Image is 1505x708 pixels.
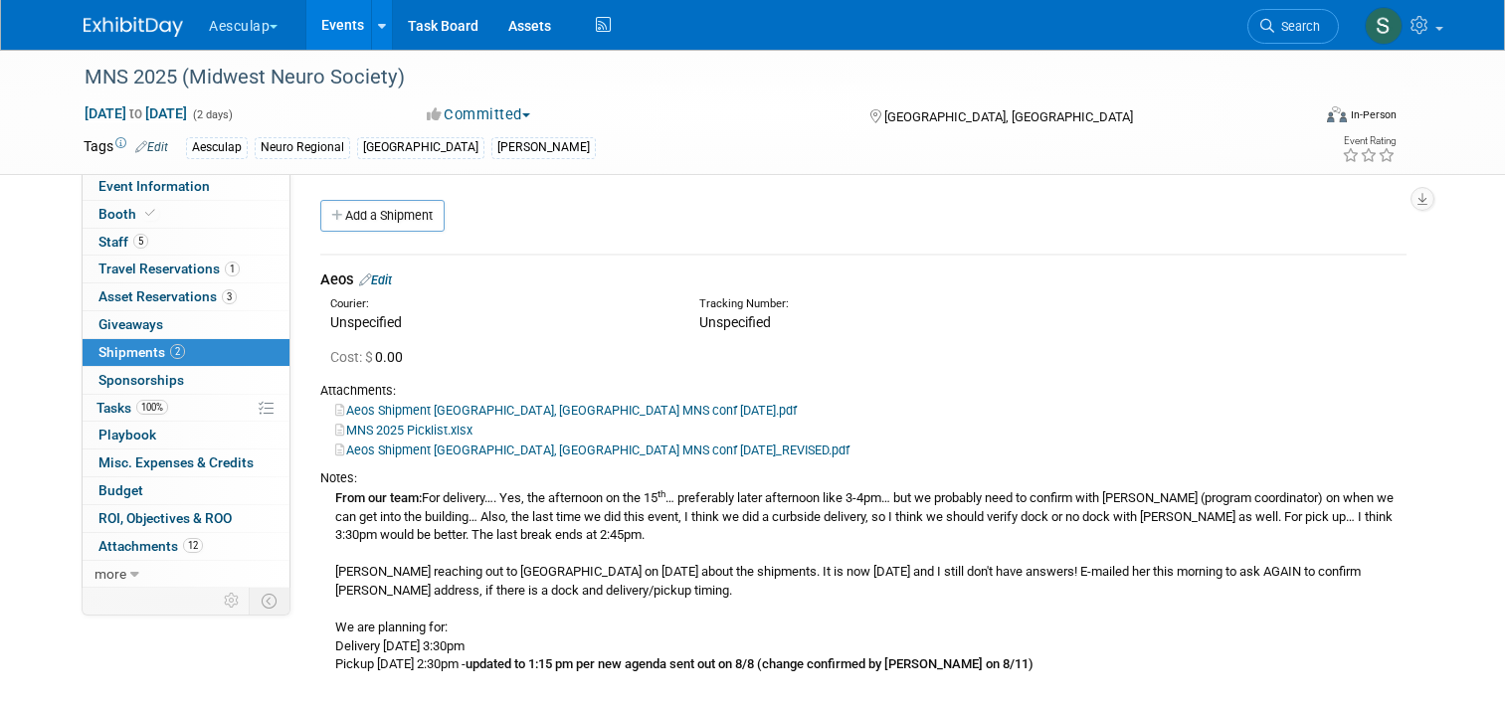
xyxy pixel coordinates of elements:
a: more [83,561,289,588]
div: Courier: [330,296,669,312]
span: (2 days) [191,108,233,121]
span: Playbook [98,427,156,442]
span: to [126,105,145,121]
span: [GEOGRAPHIC_DATA], [GEOGRAPHIC_DATA] [884,109,1133,124]
div: [PERSON_NAME] [491,137,596,158]
span: Search [1274,19,1320,34]
span: Sponsorships [98,372,184,388]
span: more [94,566,126,582]
button: Committed [420,104,538,125]
a: Attachments12 [83,533,289,560]
div: Notes: [320,469,1407,487]
a: Giveaways [83,311,289,338]
b: updated to 1:15 pm per new agenda sent out on 8/8 (change confirmed by [PERSON_NAME] on 8/11) [466,656,1034,671]
div: MNS 2025 (Midwest Neuro Society) [78,60,1285,95]
b: From our team: [335,490,422,505]
span: Asset Reservations [98,288,237,304]
span: Staff [98,234,148,250]
a: Asset Reservations3 [83,283,289,310]
span: 3 [222,289,237,304]
span: Unspecified [699,314,771,330]
a: Travel Reservations1 [83,256,289,282]
span: ROI, Objectives & ROO [98,510,232,526]
span: 2 [170,344,185,359]
a: Playbook [83,422,289,448]
a: Aeos Shipment [GEOGRAPHIC_DATA], [GEOGRAPHIC_DATA] MNS conf [DATE].pdf [335,403,797,418]
a: Add a Shipment [320,200,445,232]
span: Attachments [98,538,203,554]
td: Toggle Event Tabs [250,588,290,614]
a: Aeos Shipment [GEOGRAPHIC_DATA], [GEOGRAPHIC_DATA] MNS conf [DATE]_REVISED.pdf [335,442,849,457]
span: Misc. Expenses & Credits [98,454,254,470]
span: Shipments [98,344,185,360]
td: Tags [84,136,168,159]
a: Budget [83,477,289,504]
a: Booth [83,201,289,228]
span: Booth [98,206,159,222]
span: Event Information [98,178,210,194]
div: Event Rating [1342,136,1396,146]
img: ExhibitDay [84,17,183,37]
a: Misc. Expenses & Credits [83,449,289,476]
a: Sponsorships [83,367,289,394]
img: Sara Hurson [1365,7,1403,45]
span: 1 [225,262,240,276]
span: Tasks [96,400,168,416]
div: Event Format [1203,103,1397,133]
div: Aeos [320,269,1407,290]
a: Edit [135,140,168,154]
a: Event Information [83,173,289,200]
div: In-Person [1350,107,1397,122]
div: Neuro Regional [255,137,350,158]
span: Budget [98,482,143,498]
a: Tasks100% [83,395,289,422]
div: Attachments: [320,382,1407,400]
a: Edit [359,272,392,287]
span: Giveaways [98,316,163,332]
a: MNS 2025 Picklist.xlsx [335,423,472,438]
span: Cost: $ [330,349,375,365]
span: 5 [133,234,148,249]
div: Tracking Number: [699,296,1130,312]
a: Shipments2 [83,339,289,366]
span: Travel Reservations [98,261,240,276]
div: Unspecified [330,312,669,332]
sup: th [658,488,665,499]
span: 100% [136,400,168,415]
a: ROI, Objectives & ROO [83,505,289,532]
i: Booth reservation complete [145,208,155,219]
td: Personalize Event Tab Strip [215,588,250,614]
div: Aesculap [186,137,248,158]
img: Format-Inperson.png [1327,106,1347,122]
div: [GEOGRAPHIC_DATA] [357,137,484,158]
span: 12 [183,538,203,553]
a: Staff5 [83,229,289,256]
span: [DATE] [DATE] [84,104,188,122]
a: Search [1247,9,1339,44]
span: 0.00 [330,349,411,365]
